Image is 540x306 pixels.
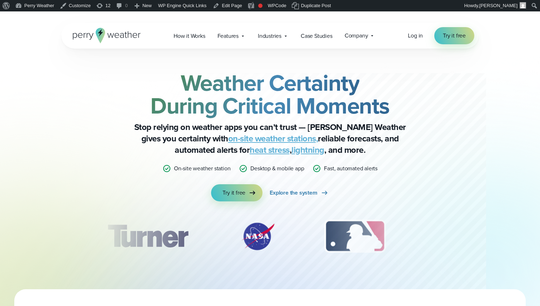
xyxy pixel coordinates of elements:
a: Try it free [434,27,474,44]
div: 2 of 12 [233,219,283,254]
span: Industries [258,32,281,40]
span: [PERSON_NAME] [479,3,517,8]
div: slideshow [97,219,443,258]
p: Stop relying on weather apps you can’t trust — [PERSON_NAME] Weather gives you certainty with rel... [127,121,413,156]
a: Try it free [211,184,262,201]
a: How it Works [167,29,211,43]
p: On-site weather station [174,164,230,173]
div: Focus keyphrase not set [258,4,262,8]
p: Fast, automated alerts [324,164,377,173]
span: Case Studies [301,32,332,40]
span: Explore the system [270,189,317,197]
span: Company [345,31,368,40]
img: NASA.svg [233,219,283,254]
a: lightning [291,144,324,156]
img: Turner-Construction_1.svg [97,219,199,254]
a: Case Studies [295,29,339,43]
a: Explore the system [270,184,329,201]
a: heat stress [250,144,290,156]
img: MLB.svg [317,219,392,254]
div: 3 of 12 [317,219,392,254]
div: 1 of 12 [97,219,199,254]
div: 4 of 12 [427,219,484,254]
a: on-site weather stations, [228,132,318,145]
strong: Weather Certainty During Critical Moments [150,66,390,122]
span: How it Works [174,32,205,40]
span: Features [217,32,239,40]
span: Try it free [222,189,245,197]
a: Log in [408,31,423,40]
span: Try it free [443,31,466,40]
img: PGA.svg [427,219,484,254]
p: Desktop & mobile app [250,164,304,173]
